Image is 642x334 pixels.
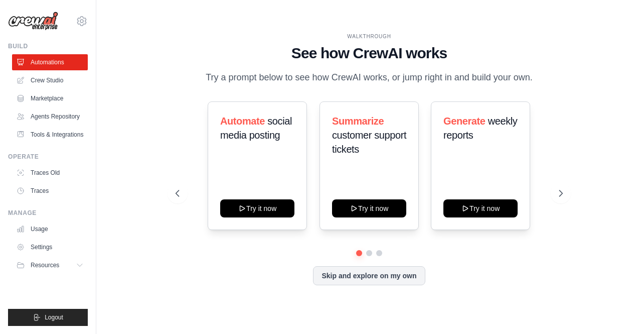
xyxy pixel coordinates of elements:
div: Build [8,42,88,50]
a: Traces [12,183,88,199]
button: Try it now [220,199,294,217]
span: Resources [31,261,59,269]
span: social media posting [220,116,292,141]
div: Operate [8,153,88,161]
button: Resources [12,257,88,273]
a: Automations [12,54,88,70]
p: Try a prompt below to see how CrewAI works, or jump right in and build your own. [201,70,538,85]
a: Tools & Integrations [12,127,88,143]
a: Crew Studio [12,72,88,88]
span: Generate [443,116,486,127]
button: Try it now [443,199,518,217]
button: Try it now [332,199,406,217]
span: weekly reports [443,116,517,141]
a: Settings [12,239,88,255]
img: Logo [8,12,58,31]
button: Logout [8,309,88,326]
button: Skip and explore on my own [313,266,425,285]
span: customer support tickets [332,130,406,155]
div: Manage [8,209,88,217]
div: WALKTHROUGH [176,33,562,40]
a: Usage [12,221,88,237]
a: Traces Old [12,165,88,181]
span: Summarize [332,116,384,127]
a: Marketplace [12,90,88,106]
h1: See how CrewAI works [176,44,562,62]
span: Logout [45,313,63,321]
a: Agents Repository [12,108,88,125]
span: Automate [220,116,265,127]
